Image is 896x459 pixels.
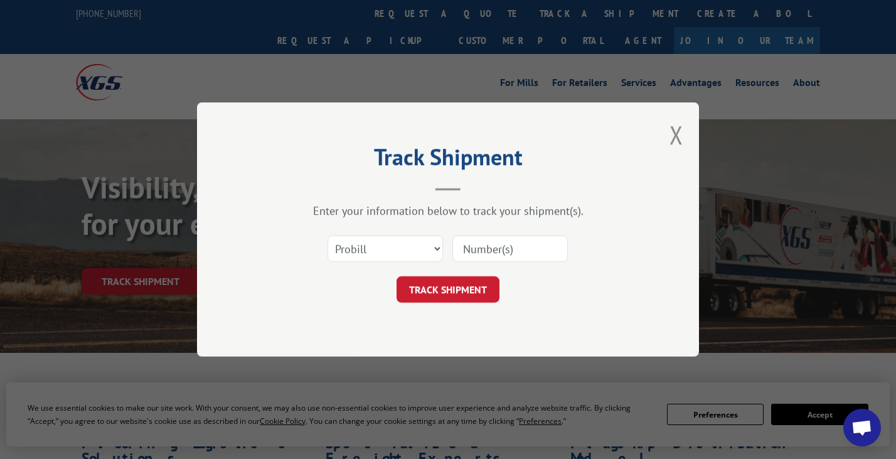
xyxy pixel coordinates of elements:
[260,148,636,172] h2: Track Shipment
[843,409,881,446] div: Open chat
[397,276,499,303] button: TRACK SHIPMENT
[452,235,568,262] input: Number(s)
[260,203,636,218] div: Enter your information below to track your shipment(s).
[669,118,683,151] button: Close modal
